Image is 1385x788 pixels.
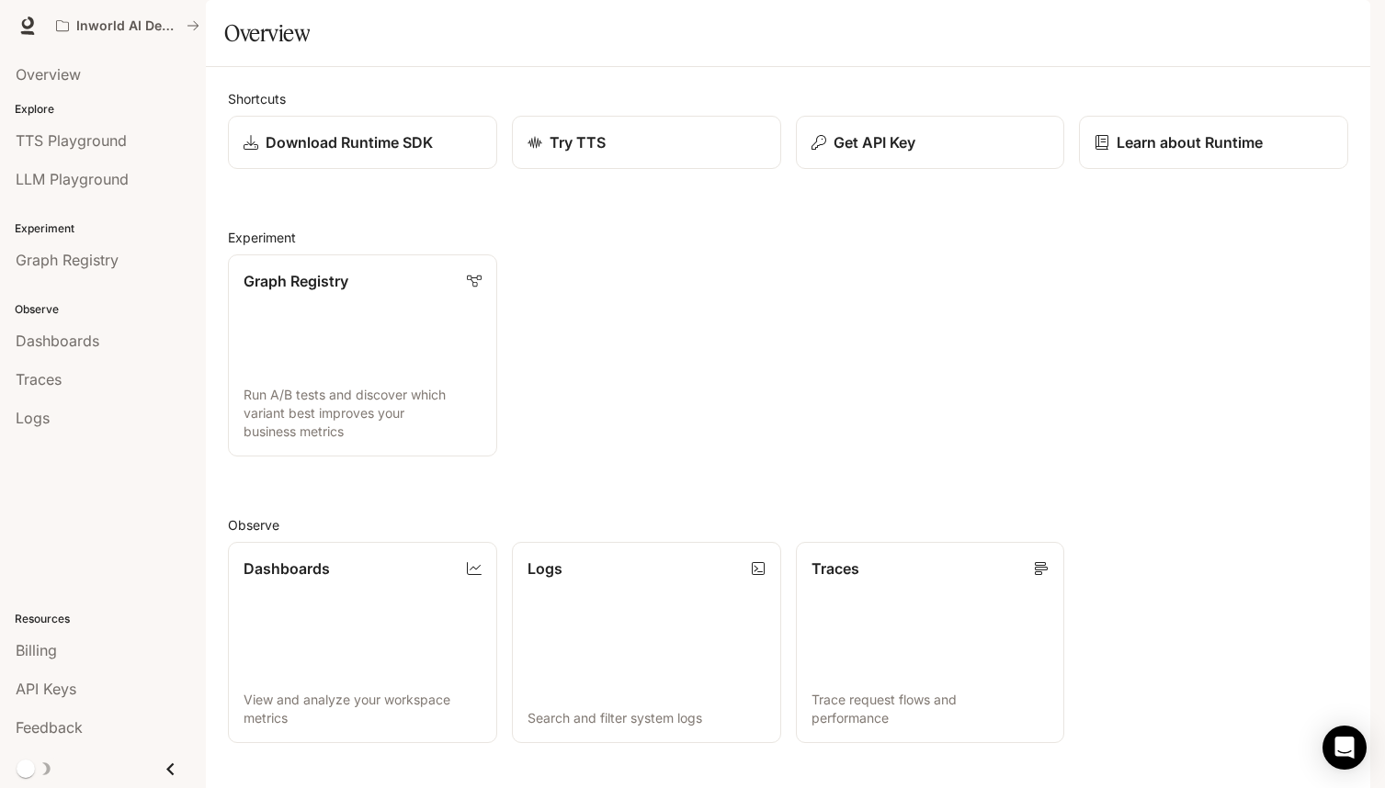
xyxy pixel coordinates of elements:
[244,691,482,727] p: View and analyze your workspace metrics
[266,131,433,153] p: Download Runtime SDK
[512,116,781,169] a: Try TTS
[528,709,766,727] p: Search and filter system logs
[1117,131,1263,153] p: Learn about Runtime
[512,542,781,744] a: LogsSearch and filter system logs
[228,228,1348,247] h2: Experiment
[244,270,348,292] p: Graph Registry
[812,691,1050,727] p: Trace request flows and performance
[228,515,1348,535] h2: Observe
[550,131,606,153] p: Try TTS
[224,15,310,51] h1: Overview
[796,542,1065,744] a: TracesTrace request flows and performance
[834,131,915,153] p: Get API Key
[1323,726,1367,770] div: Open Intercom Messenger
[48,7,208,44] button: All workspaces
[228,254,497,456] a: Graph RegistryRun A/B tests and discover which variant best improves your business metrics
[76,18,179,34] p: Inworld AI Demos
[1079,116,1348,169] a: Learn about Runtime
[244,386,482,441] p: Run A/B tests and discover which variant best improves your business metrics
[228,116,497,169] a: Download Runtime SDK
[228,542,497,744] a: DashboardsView and analyze your workspace metrics
[228,89,1348,108] h2: Shortcuts
[812,557,859,580] p: Traces
[244,557,330,580] p: Dashboards
[796,116,1065,169] button: Get API Key
[528,557,562,580] p: Logs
